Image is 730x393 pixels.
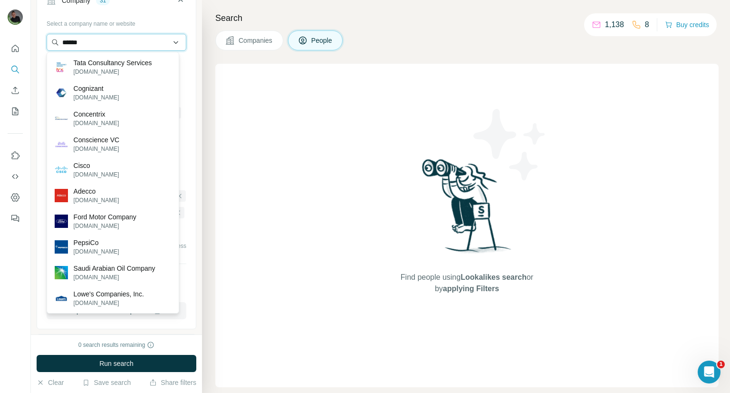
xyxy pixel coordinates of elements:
img: Concentrix [55,112,68,125]
p: [DOMAIN_NAME] [74,145,120,153]
p: [DOMAIN_NAME] [74,119,119,128]
p: [DOMAIN_NAME] [74,247,119,256]
span: Find people using or by [391,272,543,295]
img: Tata Consultancy Services [55,60,68,74]
div: Select a company name or website [47,16,186,28]
img: Cognizant [55,86,68,99]
p: [DOMAIN_NAME] [74,299,144,307]
button: Enrich CSV [8,82,23,99]
span: 1 [717,361,725,368]
button: Use Surfe API [8,168,23,185]
img: Saudi Arabian Oil Company [55,266,68,279]
p: 8 [645,19,649,30]
p: Saudi Arabian Oil Company [74,264,155,273]
button: Share filters [149,378,196,387]
img: Conscience VC [55,138,68,151]
img: Avatar [8,10,23,25]
span: People [311,36,333,45]
p: 1,138 [605,19,624,30]
h4: Search [215,11,719,25]
button: Clear [37,378,64,387]
iframe: Intercom live chat [698,361,720,383]
button: Quick start [8,40,23,57]
button: Feedback [8,210,23,227]
span: Lookalikes search [461,273,527,281]
button: Search [8,61,23,78]
button: Run search [37,355,196,372]
div: 0 search results remaining [78,341,155,349]
button: Buy credits [665,18,709,31]
p: Conscience VC [74,135,120,145]
span: Run search [99,359,134,368]
span: Companies [239,36,273,45]
p: [DOMAIN_NAME] [74,222,136,230]
p: Concentrix [74,109,119,119]
img: Adecco [55,189,68,202]
img: Surfe Illustration - Stars [467,102,553,187]
p: [DOMAIN_NAME] [74,68,152,76]
img: PepsiCo [55,240,68,254]
p: Tata Consultancy Services [74,58,152,68]
p: Cisco [74,161,119,170]
p: Adecco [74,187,119,196]
button: My lists [8,103,23,120]
p: [DOMAIN_NAME] [74,170,119,179]
p: [DOMAIN_NAME] [74,93,119,102]
span: applying Filters [443,285,499,293]
p: [DOMAIN_NAME] [74,273,155,282]
button: Save search [82,378,131,387]
button: Dashboard [8,189,23,206]
p: Ford Motor Company [74,212,136,222]
p: [DOMAIN_NAME] [74,196,119,205]
img: Ford Motor Company [55,215,68,228]
p: Lowe's Companies, Inc. [74,289,144,299]
p: Cognizant [74,84,119,93]
img: Surfe Illustration - Woman searching with binoculars [418,157,517,263]
button: Use Surfe on LinkedIn [8,147,23,164]
img: Cisco [55,166,68,173]
img: Lowe's Companies, Inc. [55,292,68,305]
p: PepsiCo [74,238,119,247]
